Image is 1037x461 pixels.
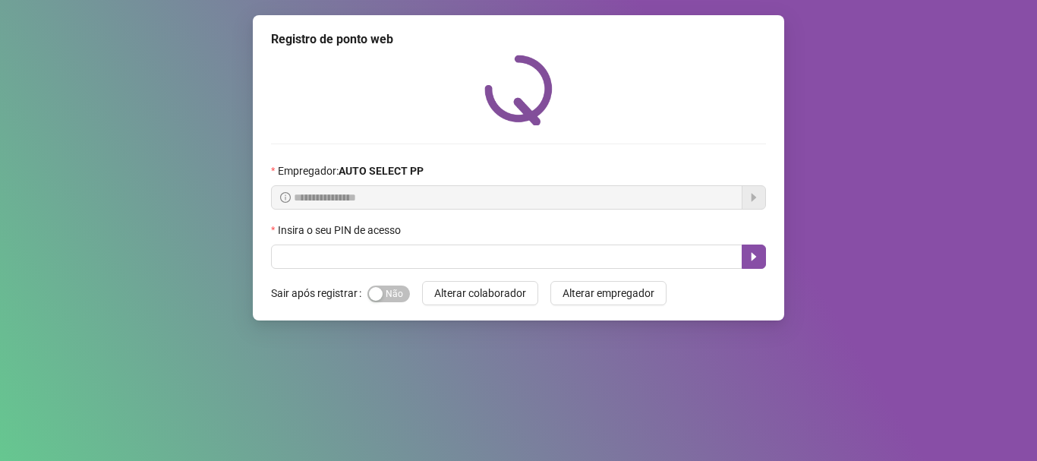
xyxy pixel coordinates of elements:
label: Insira o seu PIN de acesso [271,222,411,238]
img: QRPoint [484,55,553,125]
span: caret-right [748,251,760,263]
span: Empregador : [278,163,424,179]
div: Registro de ponto web [271,30,766,49]
label: Sair após registrar [271,281,367,305]
span: Alterar empregador [563,285,654,302]
span: info-circle [280,192,291,203]
button: Alterar empregador [550,281,667,305]
span: Alterar colaborador [434,285,526,302]
strong: AUTO SELECT PP [339,165,424,177]
button: Alterar colaborador [422,281,538,305]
